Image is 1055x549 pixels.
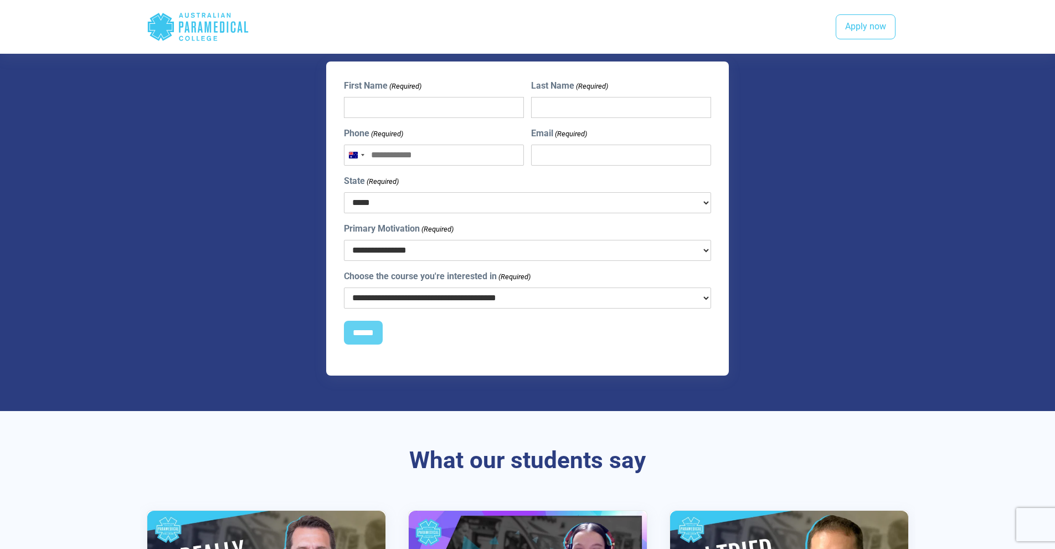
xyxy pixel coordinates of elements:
div: Australian Paramedical College [147,9,249,45]
span: (Required) [370,129,403,140]
label: Phone [344,127,403,140]
label: State [344,175,399,188]
span: (Required) [388,81,421,92]
h3: What our students say [204,447,852,475]
label: Primary Motivation [344,222,454,235]
span: (Required) [366,176,399,187]
span: (Required) [575,81,609,92]
span: (Required) [497,271,531,283]
button: Selected country [344,145,368,165]
span: (Required) [554,129,588,140]
label: First Name [344,79,421,93]
span: (Required) [420,224,454,235]
label: Last Name [531,79,608,93]
label: Email [531,127,587,140]
label: Choose the course you're interested in [344,270,531,283]
a: Apply now [836,14,896,40]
